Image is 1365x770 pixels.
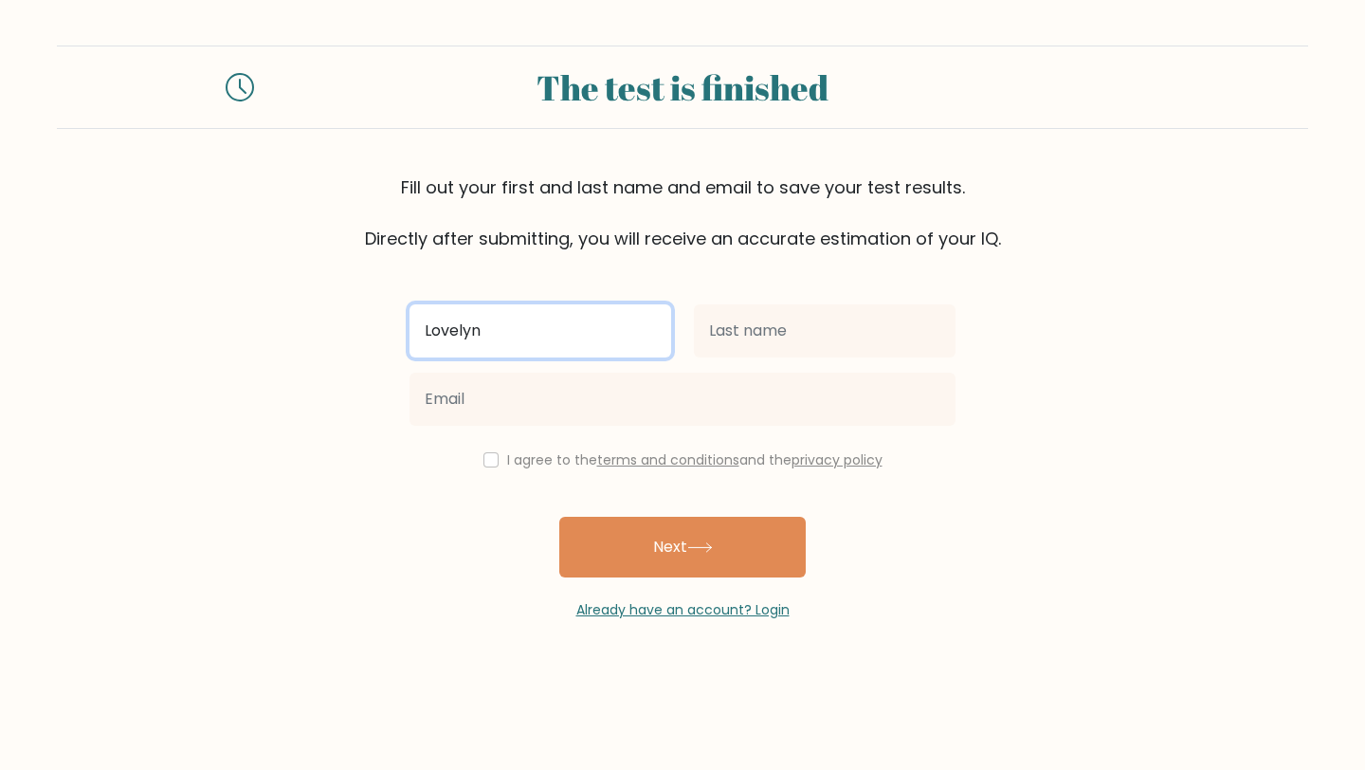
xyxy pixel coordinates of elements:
a: Already have an account? Login [576,600,790,619]
input: Email [409,373,955,426]
input: Last name [694,304,955,357]
div: Fill out your first and last name and email to save your test results. Directly after submitting,... [57,174,1308,251]
label: I agree to the and the [507,450,883,469]
button: Next [559,517,806,577]
a: terms and conditions [597,450,739,469]
a: privacy policy [792,450,883,469]
div: The test is finished [277,62,1088,113]
input: First name [409,304,671,357]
